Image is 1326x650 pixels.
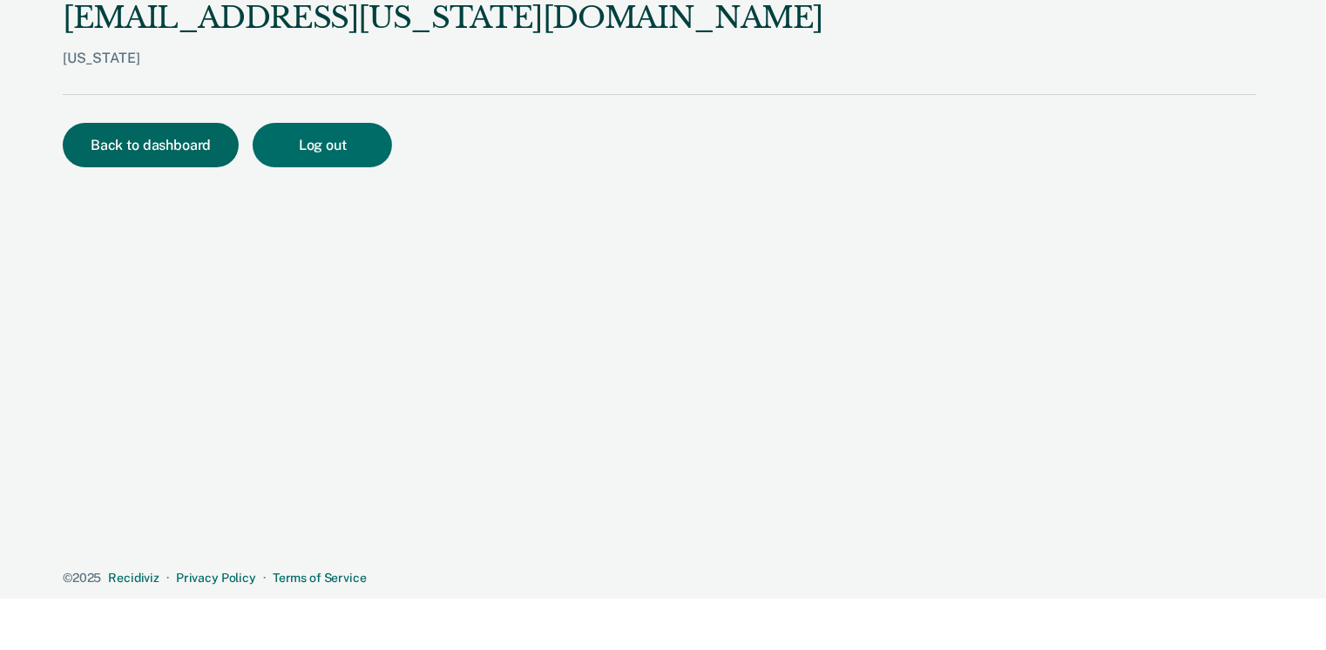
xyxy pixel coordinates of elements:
[253,123,392,167] button: Log out
[63,139,253,152] a: Back to dashboard
[63,571,101,585] span: © 2025
[108,571,159,585] a: Recidiviz
[176,571,256,585] a: Privacy Policy
[273,571,367,585] a: Terms of Service
[63,50,823,94] div: [US_STATE]
[63,571,1256,586] div: · ·
[63,123,239,167] button: Back to dashboard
